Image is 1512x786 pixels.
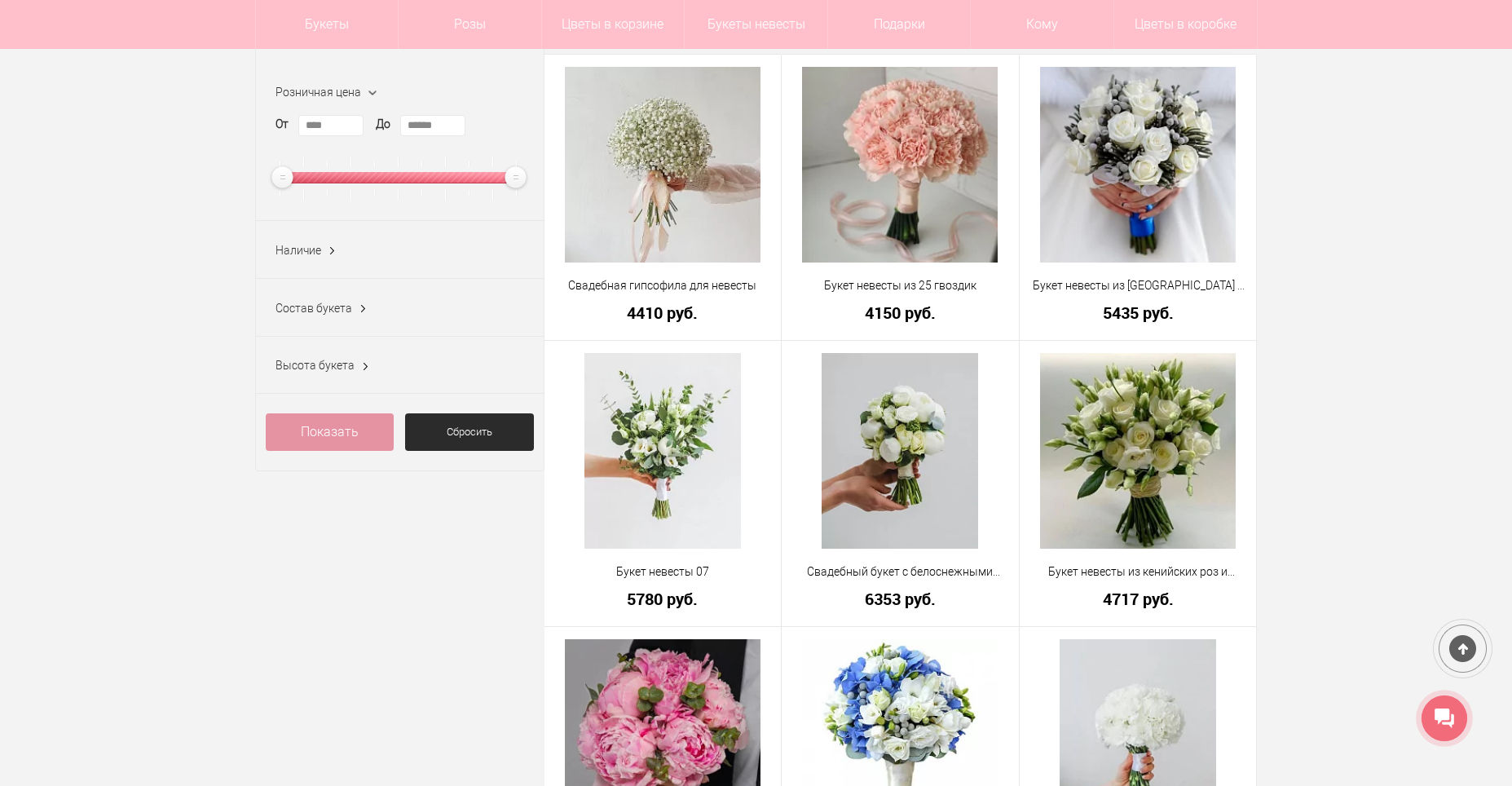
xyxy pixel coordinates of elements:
a: Сбросить [405,413,534,451]
img: Свадебная гипсофила для невесты [565,67,760,263]
a: Букет невесты 07 [555,563,771,581]
label: От [276,116,289,133]
img: Свадебный букет с белоснежными пионами [822,353,978,549]
a: 5780 руб. [555,590,771,607]
a: 5435 руб. [1030,304,1246,321]
img: Букет невесты из кенийских роз и эустомы [1040,353,1236,549]
span: Розничная цена [276,86,361,99]
span: Наличие [276,244,321,257]
label: До [376,116,390,133]
a: Свадебная гипсофила для невесты [555,277,771,294]
span: Состав букета [276,302,352,315]
a: Букет невесты из [GEOGRAPHIC_DATA] и белых роз [1030,277,1246,294]
a: Показать [266,413,395,451]
a: 4410 руб. [555,304,771,321]
a: 4717 руб. [1030,590,1246,607]
a: 6353 руб. [792,590,1008,607]
a: Свадебный букет с белоснежными пионами [792,563,1008,581]
span: Высота букета [276,359,355,372]
a: 4150 руб. [792,304,1008,321]
img: Букет невесты 07 [584,353,741,549]
img: Букет невесты из брунии и белых роз [1040,67,1236,263]
img: Букет невесты из 25 гвоздик [802,67,998,263]
a: Букет невесты из 25 гвоздик [792,277,1008,294]
a: Букет невесты из кенийских роз и эустомы [1030,563,1246,581]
